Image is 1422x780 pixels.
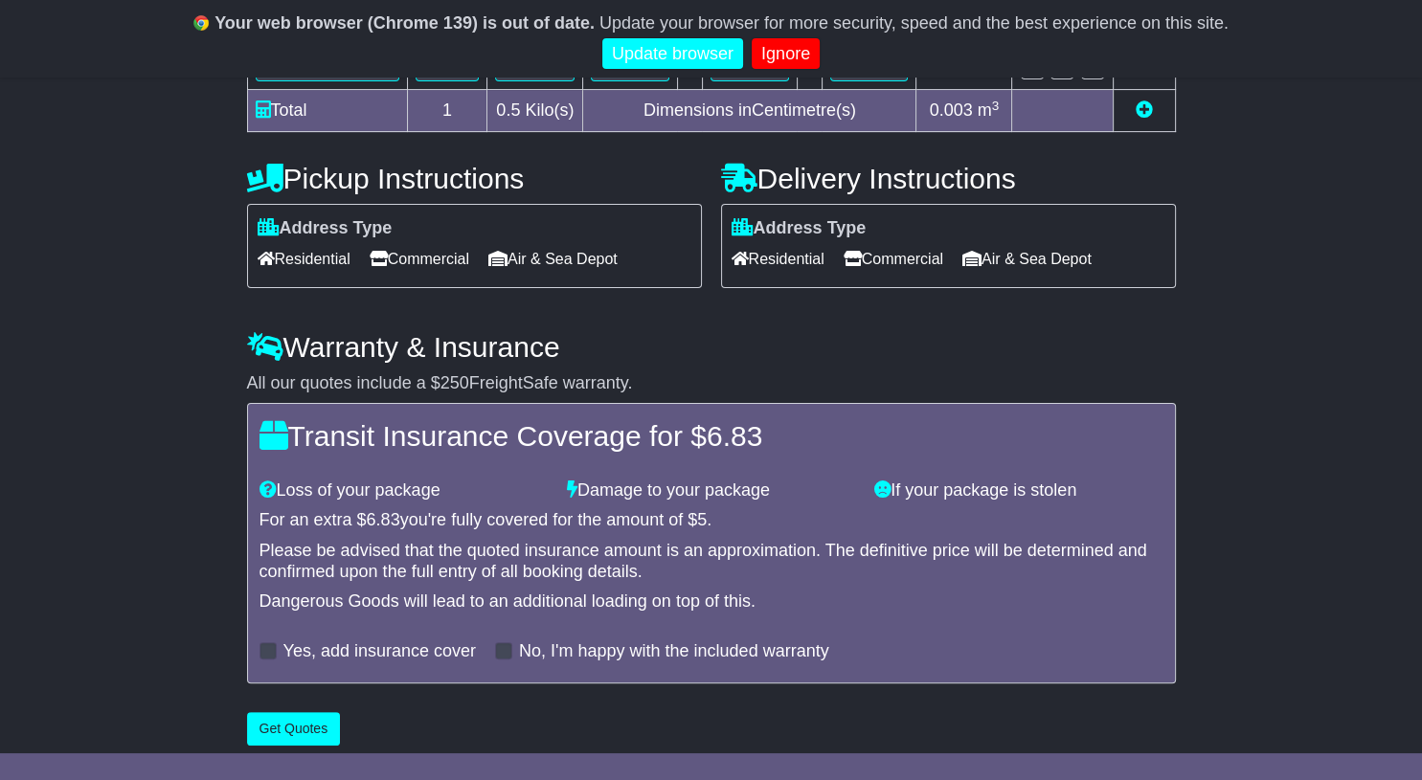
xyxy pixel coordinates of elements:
[370,244,469,274] span: Commercial
[258,244,350,274] span: Residential
[407,90,487,132] td: 1
[487,90,583,132] td: Kilo(s)
[488,244,618,274] span: Air & Sea Depot
[557,480,865,501] div: Damage to your package
[602,38,743,70] a: Update browser
[962,244,1092,274] span: Air & Sea Depot
[721,163,1176,194] h4: Delivery Instructions
[247,90,407,132] td: Total
[260,591,1163,613] div: Dangerous Goods will lead to an additional loading on top of this.
[752,38,820,70] a: Ignore
[865,480,1172,501] div: If your package is stolen
[214,13,595,33] b: Your web browser (Chrome 139) is out of date.
[258,218,393,239] label: Address Type
[519,641,829,662] label: No, I'm happy with the included warranty
[247,163,702,194] h4: Pickup Instructions
[732,218,867,239] label: Address Type
[992,99,1000,113] sup: 3
[697,510,707,529] span: 5
[599,13,1229,33] span: Update your browser for more security, speed and the best experience on this site.
[496,100,520,120] span: 0.5
[844,244,943,274] span: Commercial
[250,480,557,501] div: Loss of your package
[247,331,1176,363] h4: Warranty & Insurance
[283,641,476,662] label: Yes, add insurance cover
[247,373,1176,394] div: All our quotes include a $ FreightSafe warranty.
[930,100,973,120] span: 0.003
[1136,100,1153,120] a: Add new item
[707,420,762,452] span: 6.83
[978,100,1000,120] span: m
[732,244,824,274] span: Residential
[260,510,1163,531] div: For an extra $ you're fully covered for the amount of $ .
[583,90,916,132] td: Dimensions in Centimetre(s)
[367,510,400,529] span: 6.83
[247,712,341,746] button: Get Quotes
[260,420,1163,452] h4: Transit Insurance Coverage for $
[260,541,1163,582] div: Please be advised that the quoted insurance amount is an approximation. The definitive price will...
[440,373,469,392] span: 250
